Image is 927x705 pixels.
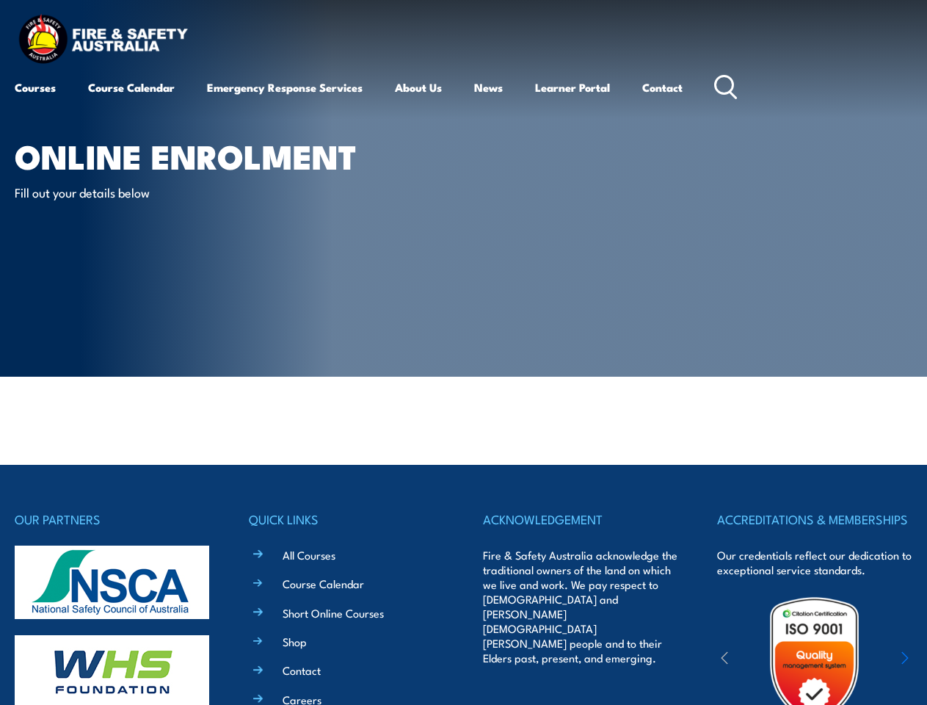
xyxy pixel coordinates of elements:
a: News [474,70,503,105]
a: Course Calendar [88,70,175,105]
p: Fire & Safety Australia acknowledge the traditional owners of the land on which we live and work.... [483,548,678,665]
a: About Us [395,70,442,105]
a: Contact [642,70,683,105]
a: Short Online Courses [283,605,384,621]
a: All Courses [283,547,335,563]
a: Emergency Response Services [207,70,363,105]
a: Shop [283,634,307,649]
p: Fill out your details below [15,184,283,200]
p: Our credentials reflect our dedication to exceptional service standards. [717,548,912,577]
h4: ACCREDITATIONS & MEMBERSHIPS [717,509,912,529]
h4: QUICK LINKS [249,509,444,529]
h1: Online Enrolment [15,141,377,170]
a: Learner Portal [535,70,610,105]
a: Courses [15,70,56,105]
img: nsca-logo-footer [15,546,209,619]
h4: ACKNOWLEDGEMENT [483,509,678,529]
h4: OUR PARTNERS [15,509,210,529]
a: Contact [283,662,321,678]
a: Course Calendar [283,576,364,591]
